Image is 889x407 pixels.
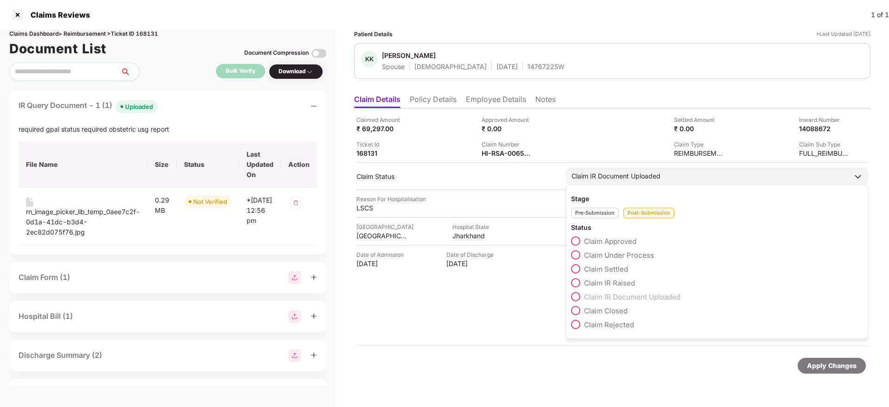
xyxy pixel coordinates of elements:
[356,203,407,212] div: LSCS
[356,149,407,158] div: 168131
[226,67,255,76] div: Bulk Verify
[482,124,533,133] div: ₹ 0.00
[871,10,889,20] div: 1 of 1
[247,195,273,226] div: *[DATE] 12:56 pm
[584,279,635,287] span: Claim IR Raised
[288,195,303,210] img: svg+xml;base64,PHN2ZyB4bWxucz0iaHR0cDovL3d3dy53My5vcmcvMjAwMC9zdmciIHdpZHRoPSIzMiIgaGVpZ2h0PSIzMi...
[155,195,169,216] div: 0.29 MB
[356,195,426,203] div: Reason For Hospitalisation
[120,68,139,76] span: search
[356,231,407,240] div: [GEOGRAPHIC_DATA]
[120,63,140,81] button: search
[361,51,377,67] div: KK
[125,102,153,111] div: Uploaded
[19,311,73,322] div: Hospital Bill (1)
[584,320,634,329] span: Claim Rejected
[584,293,680,301] span: Claim IR Document Uploaded
[311,313,317,319] span: plus
[356,115,407,124] div: Claimed Amount
[482,140,533,149] div: Claim Number
[410,95,457,108] li: Policy Details
[288,310,301,323] img: svg+xml;base64,PHN2ZyBpZD0iR3JvdXBfMjg4MTMiIGRhdGEtbmFtZT0iR3JvdXAgMjg4MTMiIHhtbG5zPSJodHRwOi8vd3...
[496,62,518,71] div: [DATE]
[19,272,70,283] div: Claim Form (1)
[354,95,400,108] li: Claim Details
[382,51,436,60] div: [PERSON_NAME]
[239,142,281,188] th: Last Updated On
[535,95,556,108] li: Notes
[311,352,317,358] span: plus
[674,149,725,158] div: REIMBURSEMENT
[356,172,557,181] div: Claim Status
[482,149,533,158] div: HI-RSA-006581328(0)
[527,62,565,71] div: 14767225W
[19,124,317,134] div: required gpal status required obstetric usg report
[288,349,301,362] img: svg+xml;base64,PHN2ZyBpZD0iR3JvdXBfMjg4MTMiIGRhdGEtbmFtZT0iR3JvdXAgMjg4MTMiIHhtbG5zPSJodHRwOi8vd3...
[674,115,725,124] div: Settled Amount
[382,62,405,71] div: Spouse
[288,271,301,284] img: svg+xml;base64,PHN2ZyBpZD0iR3JvdXBfMjg4MTMiIGRhdGEtbmFtZT0iR3JvdXAgMjg4MTMiIHhtbG5zPSJodHRwOi8vd3...
[414,62,487,71] div: [DEMOGRAPHIC_DATA]
[244,49,309,57] div: Document Compression
[799,115,850,124] div: Inward Number
[19,142,147,188] th: File Name
[482,115,533,124] div: Approved Amount
[9,30,326,38] div: Claims Dashboard > Reimbursement > Ticket ID 168131
[354,30,393,38] div: Patient Details
[584,237,636,246] span: Claim Approved
[311,46,326,61] img: svg+xml;base64,PHN2ZyBpZD0iVG9nZ2xlLTMyeDMyIiB4bWxucz0iaHR0cDovL3d3dy53My5vcmcvMjAwMC9zdmciIHdpZH...
[26,197,33,207] img: svg+xml;base64,PHN2ZyB4bWxucz0iaHR0cDovL3d3dy53My5vcmcvMjAwMC9zdmciIHdpZHRoPSIxNiIgaGVpZ2h0PSIyMC...
[674,140,725,149] div: Claim Type
[311,103,317,109] span: minus
[25,10,90,19] div: Claims Reviews
[674,124,725,133] div: ₹ 0.00
[446,259,497,268] div: [DATE]
[816,30,870,38] div: *Last Updated [DATE]
[446,250,497,259] div: Date of Discharge
[19,350,102,361] div: Discharge Summary (2)
[853,172,863,181] img: downArrowIcon
[807,361,857,371] div: Apply Changes
[571,194,863,203] div: Stage
[356,259,407,268] div: [DATE]
[356,223,413,231] div: [GEOGRAPHIC_DATA]
[356,250,407,259] div: Date of Admission
[177,142,239,188] th: Status
[799,124,850,133] div: 14088672
[571,208,619,218] div: Pre-Submission
[452,223,503,231] div: Hospital State
[306,68,313,76] img: svg+xml;base64,PHN2ZyBpZD0iRHJvcGRvd24tMzJ4MzIiIHhtbG5zPSJodHRwOi8vd3d3LnczLm9yZy8yMDAwL3N2ZyIgd2...
[571,171,660,181] div: Claim IR Document Uploaded
[571,223,863,232] div: Status
[19,100,158,113] div: IR Query Document - 1 (1)
[311,274,317,280] span: plus
[147,142,177,188] th: Size
[356,124,407,133] div: ₹ 69,297.00
[9,38,107,59] h1: Document List
[584,251,654,260] span: Claim Under Process
[452,231,503,240] div: Jharkhand
[799,140,850,149] div: Claim Sub Type
[26,207,140,237] div: rn_image_picker_lib_temp_0aee7c2f-0d1a-41dc-b3d4-2ec82d075f76.jpg
[193,197,227,206] div: Not Verified
[281,142,317,188] th: Action
[279,67,313,76] div: Download
[584,265,628,273] span: Claim Settled
[623,208,674,218] div: Post-Submission
[799,149,850,158] div: FULL_REIMBURSEMENT
[356,140,407,149] div: Ticket Id
[584,306,628,315] span: Claim Closed
[466,95,526,108] li: Employee Details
